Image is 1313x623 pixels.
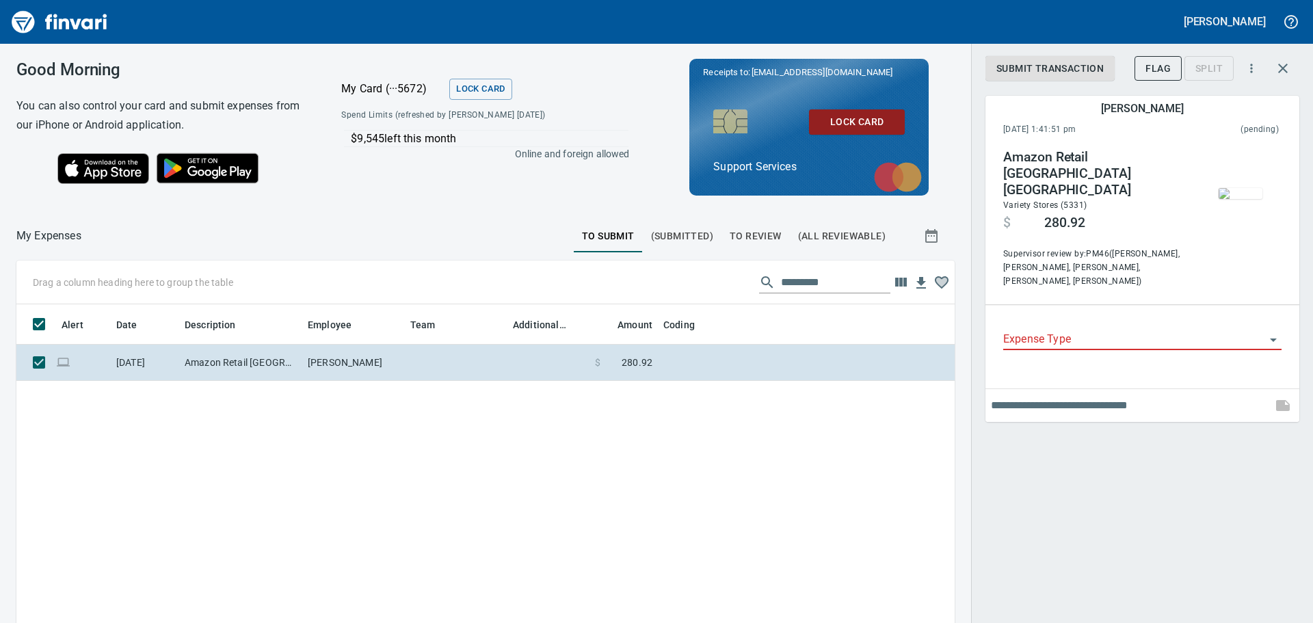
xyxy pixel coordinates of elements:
span: 280.92 [622,356,652,369]
span: To Review [730,228,782,245]
button: Show transactions within a particular date range [911,220,955,252]
h5: [PERSON_NAME] [1101,101,1183,116]
button: Open [1264,330,1283,349]
span: Lock Card [456,81,505,97]
span: Team [410,317,453,333]
span: (Submitted) [651,228,713,245]
div: Transaction still pending, cannot split yet. It usually takes 2-3 days for a merchant to settle a... [1184,62,1234,73]
td: Amazon Retail [GEOGRAPHIC_DATA] [GEOGRAPHIC_DATA] [179,345,302,381]
span: Alert [62,317,101,333]
span: [DATE] 1:41:51 pm [1003,123,1158,137]
span: Spend Limits (refreshed by [PERSON_NAME] [DATE]) [341,109,586,122]
button: Lock Card [449,79,512,100]
span: Coding [663,317,695,333]
span: Coding [663,317,713,333]
span: Additional Reviewer [513,317,584,333]
span: Submit Transaction [996,60,1104,77]
td: [PERSON_NAME] [302,345,405,381]
img: receipts%2Ftapani%2F2025-08-27%2FNEsw9X4wyyOGIebisYSa9hDywWp2__Nbd3rk3n7X1RK8I1hw0D_1.jpg [1219,188,1262,199]
button: Lock Card [809,109,905,135]
img: Download on the App Store [57,153,149,184]
span: Flag [1145,60,1171,77]
button: Close transaction [1266,52,1299,85]
span: Lock Card [820,114,894,131]
span: Employee [308,317,352,333]
img: Finvari [8,5,111,38]
span: (All Reviewable) [798,228,886,245]
span: This charge has not been settled by the merchant yet. This usually takes a couple of days but in ... [1158,123,1279,137]
p: Online and foreign allowed [330,147,629,161]
span: Team [410,317,436,333]
span: Date [116,317,137,333]
button: [PERSON_NAME] [1180,11,1269,32]
span: Description [185,317,254,333]
span: Employee [308,317,369,333]
span: Online transaction [56,358,70,367]
button: Submit Transaction [985,56,1115,81]
span: This records your note into the expense [1266,389,1299,422]
img: mastercard.svg [867,155,929,199]
td: [DATE] [111,345,179,381]
span: $ [1003,215,1011,231]
p: Drag a column heading here to group the table [33,276,233,289]
h6: You can also control your card and submit expenses from our iPhone or Android application. [16,96,307,135]
span: $ [595,356,600,369]
span: Amount [618,317,652,333]
p: Receipts to: [703,66,915,79]
p: My Expenses [16,228,81,244]
span: To Submit [582,228,635,245]
img: Get it on Google Play [149,146,267,191]
span: Description [185,317,236,333]
h5: [PERSON_NAME] [1184,14,1266,29]
button: Download Table [911,273,931,293]
button: More [1236,53,1266,83]
span: Amount [600,317,652,333]
button: Choose columns to display [890,272,911,293]
p: My Card (···5672) [341,81,444,97]
span: Alert [62,317,83,333]
span: 280.92 [1044,215,1085,231]
span: Additional Reviewer [513,317,566,333]
p: $9,545 left this month [351,131,628,147]
h3: Good Morning [16,60,307,79]
p: Support Services [713,159,905,175]
h4: Amazon Retail [GEOGRAPHIC_DATA] [GEOGRAPHIC_DATA] [1003,149,1189,198]
nav: breadcrumb [16,228,81,244]
span: Variety Stores (5331) [1003,200,1087,210]
span: Date [116,317,155,333]
span: Supervisor review by: PM46 ([PERSON_NAME], [PERSON_NAME], [PERSON_NAME], [PERSON_NAME], [PERSON_N... [1003,248,1189,289]
button: Flag [1135,56,1182,81]
span: [EMAIL_ADDRESS][DOMAIN_NAME] [750,66,894,79]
